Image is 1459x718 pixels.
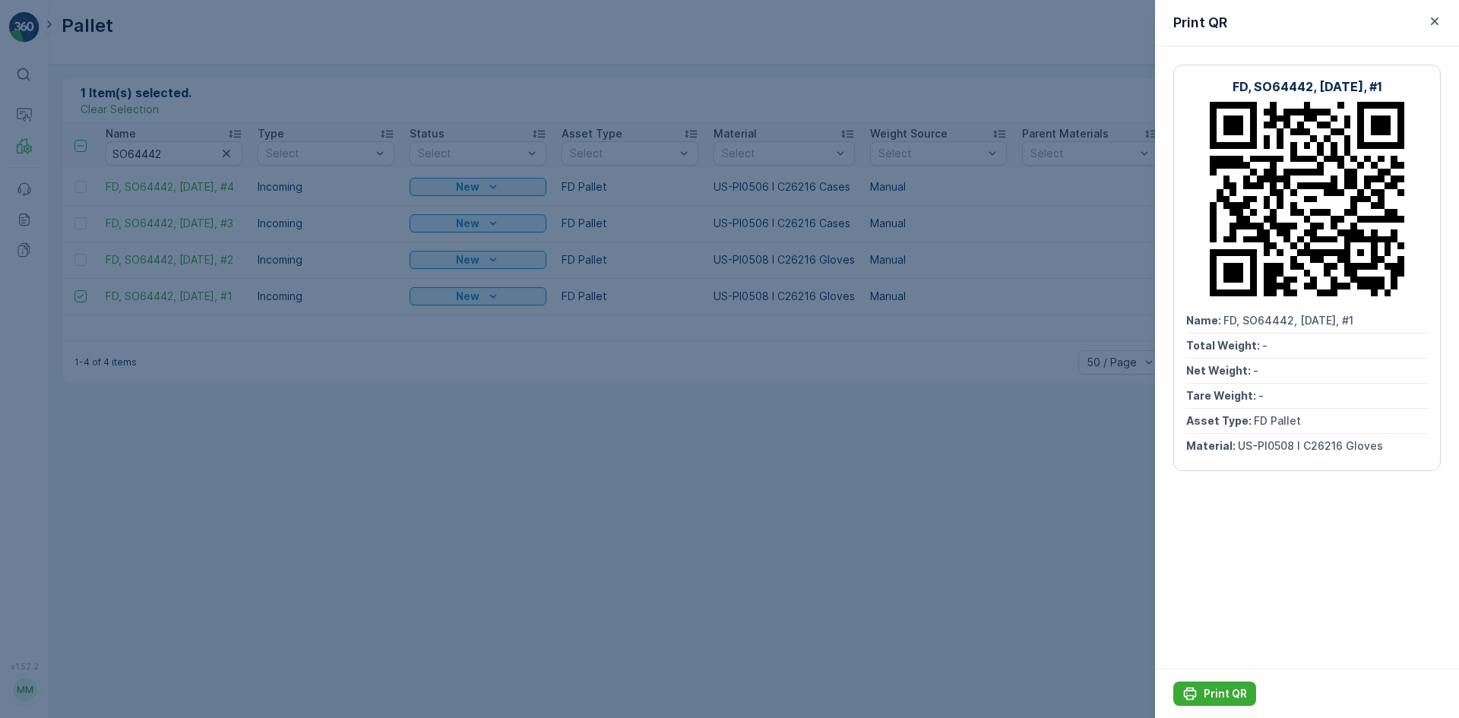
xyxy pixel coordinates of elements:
span: FD, SO64442, [DATE], #1 [1223,314,1353,327]
span: Name : [13,249,50,262]
span: - [1258,389,1264,402]
span: Total Weight : [1186,339,1262,352]
span: - [1262,339,1268,352]
span: Net Weight : [1186,364,1253,377]
span: - [85,324,90,337]
p: Print QR [1204,686,1247,701]
span: Tare Weight : [13,324,85,337]
span: Name : [1186,314,1223,327]
p: FD, SO64442, [DATE], #1 [1233,77,1382,96]
span: - [80,299,85,312]
button: Print QR [1173,682,1256,706]
span: FD Pallet [1254,414,1301,427]
span: US-PI0508 I C26216 Gloves [1238,439,1383,452]
span: Total Weight : [13,274,89,287]
span: FD Pallet [81,350,128,362]
span: Asset Type : [1186,414,1254,427]
span: Tare Weight : [1186,389,1258,402]
span: Material : [13,375,65,387]
span: US-PI0508 I C26216 Gloves [65,375,210,387]
p: Print QR [1173,12,1227,33]
span: Material : [1186,439,1238,452]
p: FD, SO64442, [DATE], #1 [654,13,803,31]
span: Asset Type : [13,350,81,362]
span: FD, SO64442, [DATE], #1 [50,249,180,262]
span: - [89,274,94,287]
span: - [1253,364,1258,377]
span: Net Weight : [13,299,80,312]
